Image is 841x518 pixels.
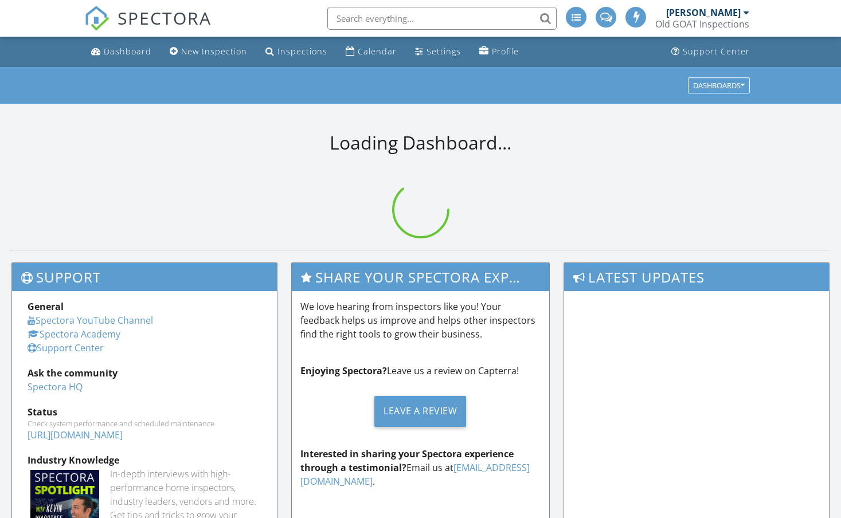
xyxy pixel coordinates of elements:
p: Email us at . [300,447,541,488]
a: Settings [410,41,466,62]
div: Status [28,405,261,419]
div: Inspections [277,46,327,57]
div: Settings [427,46,461,57]
div: Ask the community [28,366,261,380]
a: Support Center [28,342,104,354]
a: SPECTORA [84,15,212,40]
div: Dashboards [693,81,745,89]
div: Profile [492,46,519,57]
h3: Share Your Spectora Experience [292,263,550,291]
strong: Interested in sharing your Spectora experience through a testimonial? [300,448,514,474]
a: Spectora HQ [28,380,83,393]
a: Spectora YouTube Channel [28,314,153,327]
div: Industry Knowledge [28,453,261,467]
a: Spectora Academy [28,328,120,340]
a: Support Center [667,41,754,62]
p: We love hearing from inspectors like you! Your feedback helps us improve and helps other inspecto... [300,300,541,341]
h3: Support [12,263,277,291]
div: Leave a Review [374,396,466,427]
p: Leave us a review on Capterra! [300,364,541,378]
a: Calendar [341,41,401,62]
a: Dashboard [87,41,156,62]
a: Inspections [261,41,332,62]
div: Support Center [683,46,750,57]
strong: Enjoying Spectora? [300,364,387,377]
span: SPECTORA [118,6,212,30]
h3: Latest Updates [564,263,829,291]
a: Profile [475,41,523,62]
a: [EMAIL_ADDRESS][DOMAIN_NAME] [300,461,530,488]
a: Leave a Review [300,387,541,435]
a: New Inspection [165,41,252,62]
div: Check system performance and scheduled maintenance. [28,419,261,428]
img: The Best Home Inspection Software - Spectora [84,6,109,31]
strong: General [28,300,64,313]
div: [PERSON_NAME] [666,7,741,18]
div: Old GOAT Inspections [655,18,749,30]
button: Dashboards [688,77,750,93]
div: New Inspection [181,46,247,57]
div: Calendar [358,46,397,57]
div: Dashboard [104,46,151,57]
a: [URL][DOMAIN_NAME] [28,429,123,441]
input: Search everything... [327,7,557,30]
